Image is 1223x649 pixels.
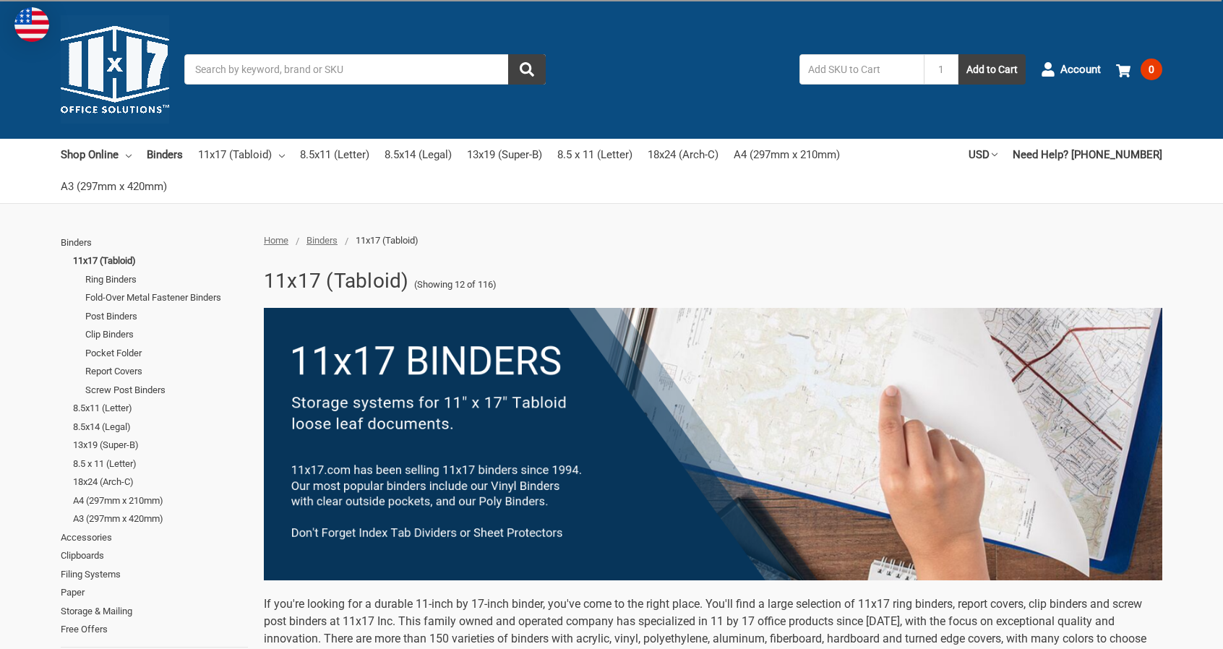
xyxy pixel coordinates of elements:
img: 11x17.com [61,15,169,124]
a: 8.5x11 (Letter) [73,399,248,418]
a: A4 (297mm x 210mm) [73,491,248,510]
a: A3 (297mm x 420mm) [73,510,248,528]
a: Fold-Over Metal Fastener Binders [85,288,248,307]
a: Clipboards [61,546,248,565]
a: 13x19 (Super-B) [73,436,248,455]
span: 11x17 (Tabloid) [356,235,419,246]
a: 8.5x11 (Letter) [300,139,369,171]
a: 0 [1116,51,1162,88]
a: Need Help? [PHONE_NUMBER] [1013,139,1162,171]
a: 13x19 (Super-B) [467,139,542,171]
a: 8.5x14 (Legal) [73,418,248,437]
a: Storage & Mailing [61,602,248,621]
a: A4 (297mm x 210mm) [734,139,840,171]
button: Add to Cart [958,54,1026,85]
a: Ring Binders [85,270,248,289]
a: Screw Post Binders [85,381,248,400]
a: Filing Systems [61,565,248,584]
a: Free Offers [61,620,248,639]
a: 18x24 (Arch-C) [73,473,248,491]
a: Paper [61,583,248,602]
a: 8.5 x 11 (Letter) [73,455,248,473]
a: 8.5x14 (Legal) [385,139,452,171]
a: USD [969,139,997,171]
a: Binders [306,235,338,246]
span: Account [1060,61,1101,78]
a: Post Binders [85,307,248,326]
a: Account [1041,51,1101,88]
a: 11x17 (Tabloid) [198,139,285,171]
a: 18x24 (Arch-C) [648,139,718,171]
a: Binders [61,233,248,252]
a: 8.5 x 11 (Letter) [557,139,632,171]
a: Shop Online [61,139,132,171]
img: duty and tax information for United States [14,7,49,42]
h1: 11x17 (Tabloid) [264,262,409,300]
a: A3 (297mm x 420mm) [61,171,167,202]
a: 11x17 (Tabloid) [73,252,248,270]
input: Search by keyword, brand or SKU [184,54,546,85]
span: (Showing 12 of 116) [414,278,497,292]
a: Pocket Folder [85,344,248,363]
a: Accessories [61,528,248,547]
a: Clip Binders [85,325,248,344]
span: 0 [1141,59,1162,80]
a: Report Covers [85,362,248,381]
a: Home [264,235,288,246]
a: Binders [147,139,183,171]
img: binders-1-.png [264,308,1162,580]
input: Add SKU to Cart [799,54,924,85]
